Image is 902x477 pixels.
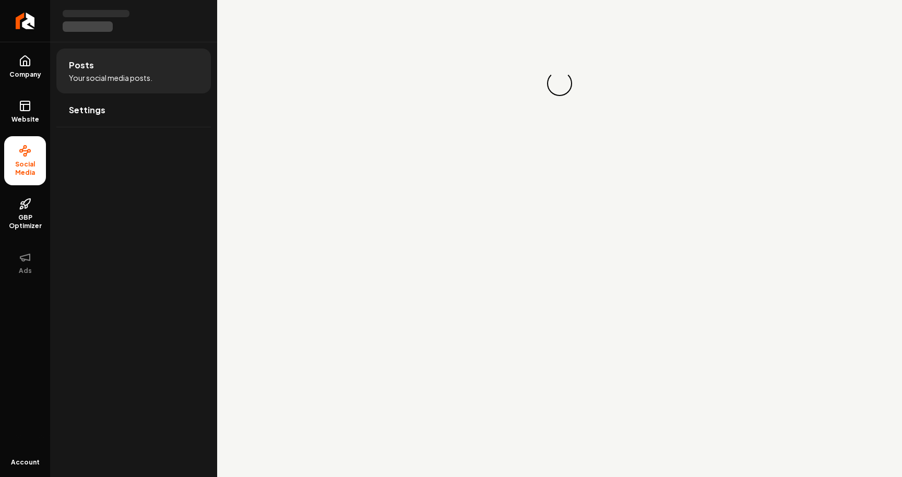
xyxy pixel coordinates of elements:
[7,115,43,124] span: Website
[4,160,46,177] span: Social Media
[4,46,46,87] a: Company
[69,59,94,71] span: Posts
[69,73,152,83] span: Your social media posts.
[15,267,36,275] span: Ads
[4,91,46,132] a: Website
[4,189,46,238] a: GBP Optimizer
[546,70,574,98] div: Loading
[5,70,45,79] span: Company
[4,243,46,283] button: Ads
[56,93,211,127] a: Settings
[16,13,35,29] img: Rebolt Logo
[11,458,40,467] span: Account
[4,213,46,230] span: GBP Optimizer
[69,104,105,116] span: Settings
